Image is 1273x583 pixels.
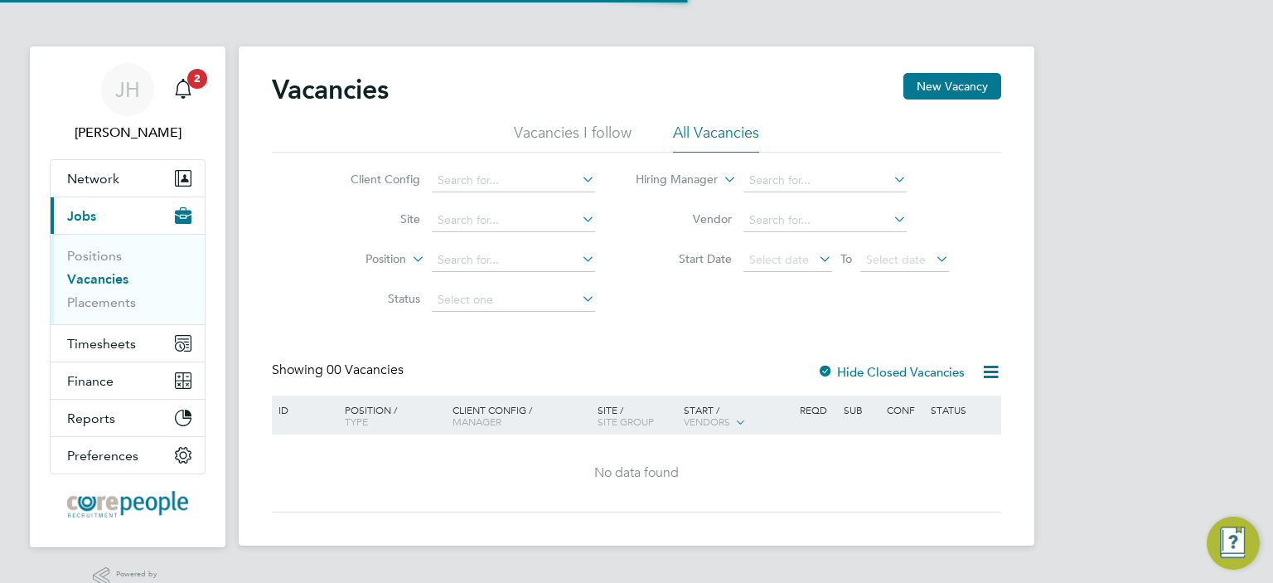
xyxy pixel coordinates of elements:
[50,123,206,143] span: Judith Hart
[67,248,122,264] a: Positions
[796,396,839,424] div: Reqd
[67,336,136,352] span: Timesheets
[67,373,114,389] span: Finance
[325,291,420,306] label: Status
[817,364,965,380] label: Hide Closed Vacancies
[673,123,759,153] li: All Vacancies
[51,197,205,234] button: Jobs
[903,73,1001,100] button: New Vacancy
[345,415,368,428] span: Type
[67,448,138,464] span: Preferences
[51,160,205,197] button: Network
[432,209,595,232] input: Search for...
[636,251,732,266] label: Start Date
[432,249,595,272] input: Search for...
[1207,517,1260,570] button: Engage Resource Center
[67,294,136,310] a: Placements
[167,63,200,116] a: 2
[187,69,207,89] span: 2
[749,252,809,267] span: Select date
[67,491,188,517] img: corepeople-logo-retina.png
[743,209,907,232] input: Search for...
[272,362,407,379] div: Showing
[432,169,595,192] input: Search for...
[67,171,119,187] span: Network
[514,123,632,153] li: Vacancies I follow
[593,396,680,435] div: Site /
[327,362,404,378] span: 00 Vacancies
[622,172,718,188] label: Hiring Manager
[432,289,595,312] input: Select one
[272,73,389,106] h2: Vacancies
[50,491,206,517] a: Go to home page
[274,396,332,424] div: ID
[51,437,205,474] button: Preferences
[116,567,162,581] span: Powered by
[67,411,115,426] span: Reports
[927,396,999,424] div: Status
[51,362,205,399] button: Finance
[51,234,205,324] div: Jobs
[274,464,999,482] div: No data found
[743,169,907,192] input: Search for...
[636,211,732,226] label: Vendor
[30,46,225,547] nav: Main navigation
[680,396,796,437] div: Start /
[115,79,140,100] span: JH
[51,325,205,362] button: Timesheets
[866,252,926,267] span: Select date
[311,251,406,268] label: Position
[332,396,448,435] div: Position /
[684,415,730,428] span: Vendors
[448,396,593,435] div: Client Config /
[598,415,654,428] span: Site Group
[67,208,96,224] span: Jobs
[325,172,420,187] label: Client Config
[883,396,926,424] div: Conf
[325,211,420,226] label: Site
[51,400,205,436] button: Reports
[453,415,501,428] span: Manager
[835,248,857,270] span: To
[840,396,883,424] div: Sub
[67,271,128,287] a: Vacancies
[50,63,206,143] a: JH[PERSON_NAME]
